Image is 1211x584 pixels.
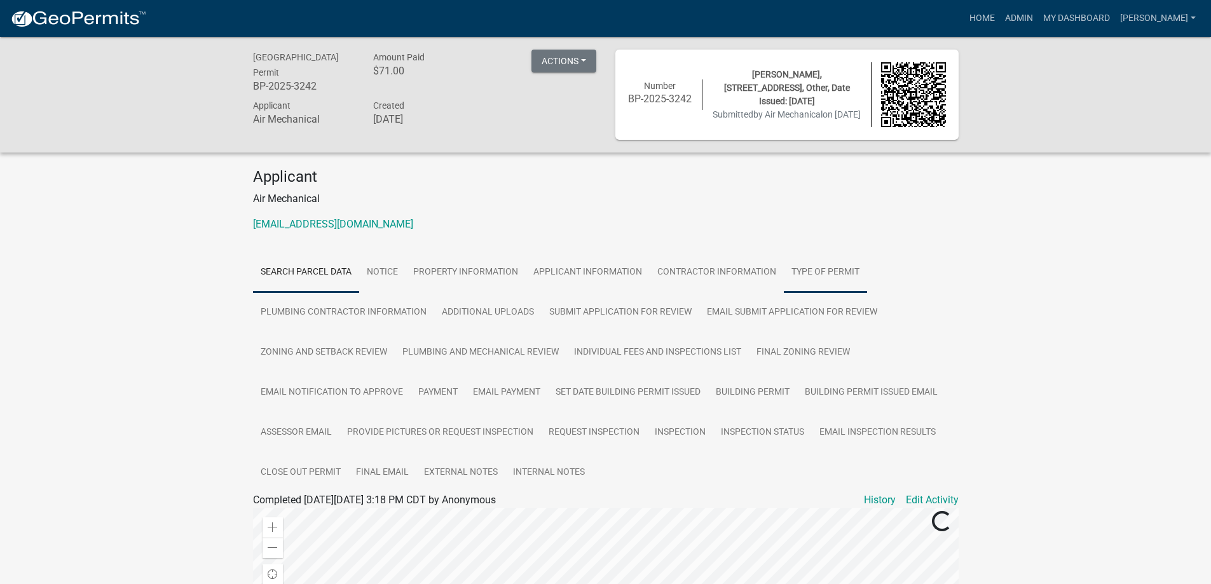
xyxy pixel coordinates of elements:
[253,292,434,333] a: Plumbing Contractor Information
[628,93,693,105] h6: BP-2025-3242
[650,252,784,293] a: Contractor Information
[644,81,676,91] span: Number
[864,492,896,508] a: History
[253,218,413,230] a: [EMAIL_ADDRESS][DOMAIN_NAME]
[906,492,959,508] a: Edit Activity
[359,252,406,293] a: Notice
[724,69,850,106] span: [PERSON_NAME], [STREET_ADDRESS], Other, Date Issued: [DATE]
[566,332,749,373] a: Individual Fees and Inspections list
[434,292,542,333] a: Additional Uploads
[253,80,355,92] h6: BP-2025-3242
[373,100,404,111] span: Created
[713,109,861,119] span: Submitted on [DATE]
[406,252,526,293] a: Property Information
[465,372,548,413] a: Email Payment
[881,62,946,127] img: QR code
[505,452,592,493] a: Internal Notes
[541,412,647,453] a: Request Inspection
[253,452,348,493] a: Close Out Permit
[1115,6,1201,31] a: [PERSON_NAME]
[416,452,505,493] a: External Notes
[253,191,959,207] p: Air Mechanical
[708,372,797,413] a: Building Permit
[339,412,541,453] a: Provide Pictures or Request Inspection
[263,517,283,538] div: Zoom in
[395,332,566,373] a: Plumbing and Mechanical Review
[531,50,596,72] button: Actions
[411,372,465,413] a: Payment
[713,412,812,453] a: Inspection Status
[526,252,650,293] a: Applicant Information
[784,252,867,293] a: Type of Permit
[548,372,708,413] a: Set Date Building Permit Issued
[253,100,291,111] span: Applicant
[253,372,411,413] a: Email Notification to Approve
[253,168,959,186] h4: Applicant
[373,113,475,125] h6: [DATE]
[1000,6,1038,31] a: Admin
[373,65,475,77] h6: $71.00
[253,52,339,78] span: [GEOGRAPHIC_DATA] Permit
[699,292,885,333] a: Email Submit Application for Review
[373,52,425,62] span: Amount Paid
[753,109,823,119] span: by Air Mechanical
[812,412,943,453] a: Email Inspection Results
[964,6,1000,31] a: Home
[797,372,945,413] a: Building Permit Issued email
[749,332,858,373] a: Final Zoning Review
[647,412,713,453] a: Inspection
[253,113,355,125] h6: Air Mechanical
[253,494,496,506] span: Completed [DATE][DATE] 3:18 PM CDT by Anonymous
[1038,6,1115,31] a: My Dashboard
[253,412,339,453] a: Assessor Email
[263,538,283,558] div: Zoom out
[253,332,395,373] a: Zoning and Setback review
[253,252,359,293] a: Search Parcel Data
[348,452,416,493] a: Final Email
[542,292,699,333] a: Submit Application for Review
